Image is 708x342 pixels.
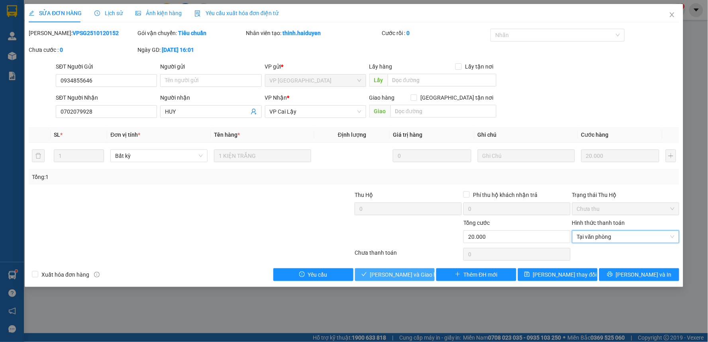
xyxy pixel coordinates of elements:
[361,271,367,278] span: check
[115,150,203,162] span: Bất kỳ
[38,270,92,279] span: Xuất hóa đơn hàng
[475,127,578,143] th: Ghi chú
[246,29,380,37] div: Nhân viên tạo:
[160,62,261,71] div: Người gửi
[407,30,410,36] b: 0
[194,10,278,16] span: Yêu cầu xuất hóa đơn điện tử
[354,248,463,262] div: Chưa thanh toán
[283,30,321,36] b: thinh.haiduyen
[369,94,395,101] span: Giao hàng
[369,74,388,86] span: Lấy
[214,149,311,162] input: VD: Bàn, Ghế
[355,268,435,281] button: check[PERSON_NAME] và Giao hàng
[299,271,305,278] span: exclamation-circle
[32,149,45,162] button: delete
[370,270,447,279] span: [PERSON_NAME] và Giao hàng
[270,106,361,118] span: VP Cai Lậy
[599,268,679,281] button: printer[PERSON_NAME] và In
[56,62,157,71] div: SĐT Người Gửi
[338,132,366,138] span: Định lượng
[463,220,490,226] span: Tổng cước
[29,29,136,37] div: [PERSON_NAME]:
[572,220,625,226] label: Hình thức thanh toán
[94,272,100,277] span: info-circle
[388,74,497,86] input: Dọc đường
[270,75,361,86] span: VP Sài Gòn
[462,62,496,71] span: Lấy tận nơi
[470,191,541,199] span: Phí thu hộ khách nhận trả
[669,12,675,18] span: close
[393,149,471,162] input: 0
[29,45,136,54] div: Chưa cước :
[162,47,194,53] b: [DATE] 16:01
[265,62,366,71] div: VP gửi
[32,173,273,181] div: Tổng: 1
[518,268,598,281] button: save[PERSON_NAME] thay đổi
[661,4,683,26] button: Close
[393,132,422,138] span: Giá trị hàng
[178,30,206,36] b: Tiêu chuẩn
[607,271,613,278] span: printer
[417,93,496,102] span: [GEOGRAPHIC_DATA] tận nơi
[577,203,675,215] span: Chưa thu
[194,10,201,17] img: icon
[455,271,461,278] span: plus
[135,10,182,16] span: Ảnh kiện hàng
[382,29,489,37] div: Cước rồi :
[29,10,34,16] span: edit
[94,10,123,16] span: Lịch sử
[464,270,498,279] span: Thêm ĐH mới
[137,45,245,54] div: Ngày GD:
[56,93,157,102] div: SĐT Người Nhận
[308,270,328,279] span: Yêu cầu
[369,63,392,70] span: Lấy hàng
[478,149,575,162] input: Ghi Chú
[135,10,141,16] span: picture
[94,10,100,16] span: clock-circle
[273,268,353,281] button: exclamation-circleYêu cầu
[251,108,257,115] span: user-add
[581,132,609,138] span: Cước hàng
[29,10,82,16] span: SỬA ĐƠN HÀNG
[54,132,60,138] span: SL
[581,149,660,162] input: 0
[265,94,287,101] span: VP Nhận
[666,149,676,162] button: plus
[533,270,597,279] span: [PERSON_NAME] thay đổi
[572,191,679,199] div: Trạng thái Thu Hộ
[214,132,240,138] span: Tên hàng
[577,231,675,243] span: Tại văn phòng
[137,29,245,37] div: Gói vận chuyển:
[616,270,672,279] span: [PERSON_NAME] và In
[524,271,530,278] span: save
[355,192,373,198] span: Thu Hộ
[110,132,140,138] span: Đơn vị tính
[60,47,63,53] b: 0
[369,105,390,118] span: Giao
[390,105,497,118] input: Dọc đường
[436,268,516,281] button: plusThêm ĐH mới
[73,30,119,36] b: VPSG2510120152
[160,93,261,102] div: Người nhận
